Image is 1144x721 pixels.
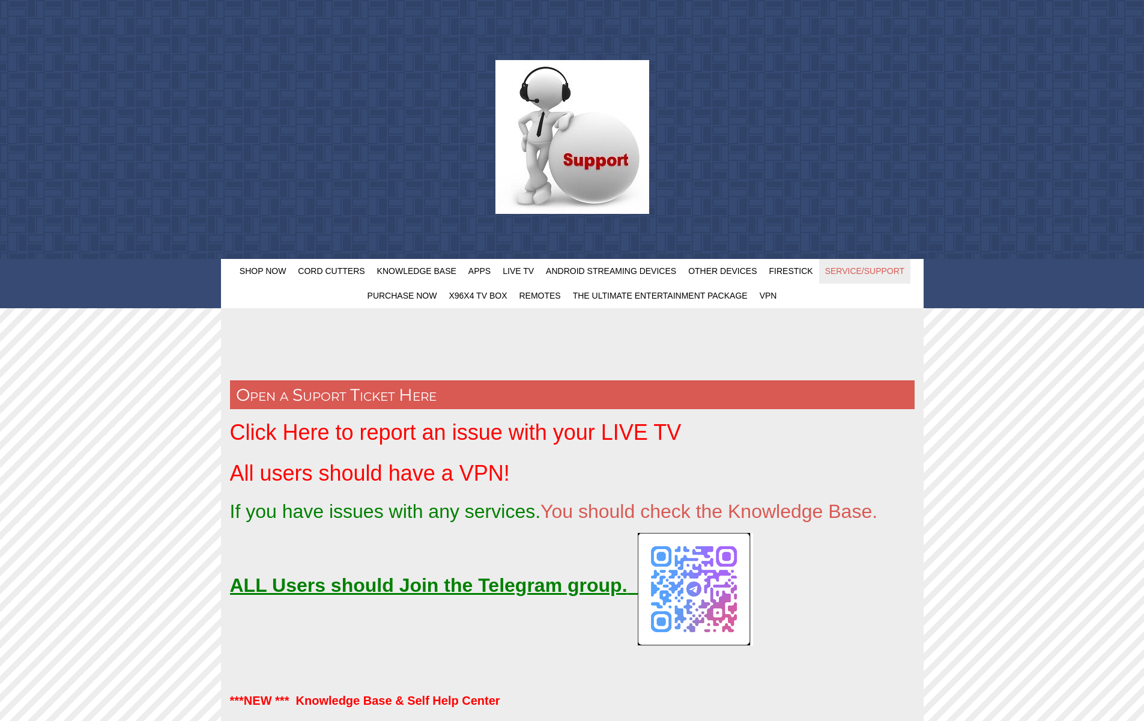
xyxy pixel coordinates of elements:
[513,284,566,308] a: Remotes
[236,385,437,405] span: Open a Suport Ticket Here
[371,259,462,284] a: Knowledge Base
[362,284,443,308] a: Purchase Now
[230,574,628,596] u: ALL Users should Join the Telegram group.
[540,500,877,522] a: You should check the Knowledge Base.
[546,266,676,276] span: Android Streaming Devices
[763,259,819,284] a: FireStick
[230,694,500,707] strong: ***NEW *** Knowledge Base & Self Help Center
[497,259,540,284] a: Live TV
[754,284,783,308] a: VPN
[230,697,500,707] a: ***NEW *** Knowledge Base & Self Help Center
[760,291,777,300] span: VPN
[462,259,497,284] a: Apps
[230,420,682,445] span: Click Here to report an issue with your LIVE TV
[230,500,878,522] span: If you have issues with any services.
[230,584,628,594] a: ALL Users should Join the Telegram group.
[230,432,682,442] a: Click Here to report an issue with your LIVE TV
[443,284,513,308] a: X96X4 TV Box
[519,291,560,300] span: Remotes
[230,320,915,368] marquee: Here you will find any news regarding Services: Did you know that you can have your service exten...
[503,266,534,276] span: Live TV
[825,266,905,276] span: Service/Support
[292,259,371,284] a: Cord Cutters
[819,259,911,284] a: Service/Support
[230,461,510,485] span: All users should have a VPN!
[449,291,507,300] span: X96X4 TV Box
[468,266,491,276] span: Apps
[688,266,757,276] span: Other Devices
[298,266,365,276] span: Cord Cutters
[567,284,754,308] a: The Ultimate Entertainment Package
[573,291,748,300] span: The Ultimate Entertainment Package
[368,291,437,300] span: Purchase Now
[377,266,456,276] span: Knowledge Base
[240,266,286,276] span: Shop Now
[682,259,763,284] a: Other Devices
[234,259,292,284] a: Shop Now
[495,60,649,214] img: header photo
[540,259,682,284] a: Android Streaming Devices
[769,266,813,276] span: FireStick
